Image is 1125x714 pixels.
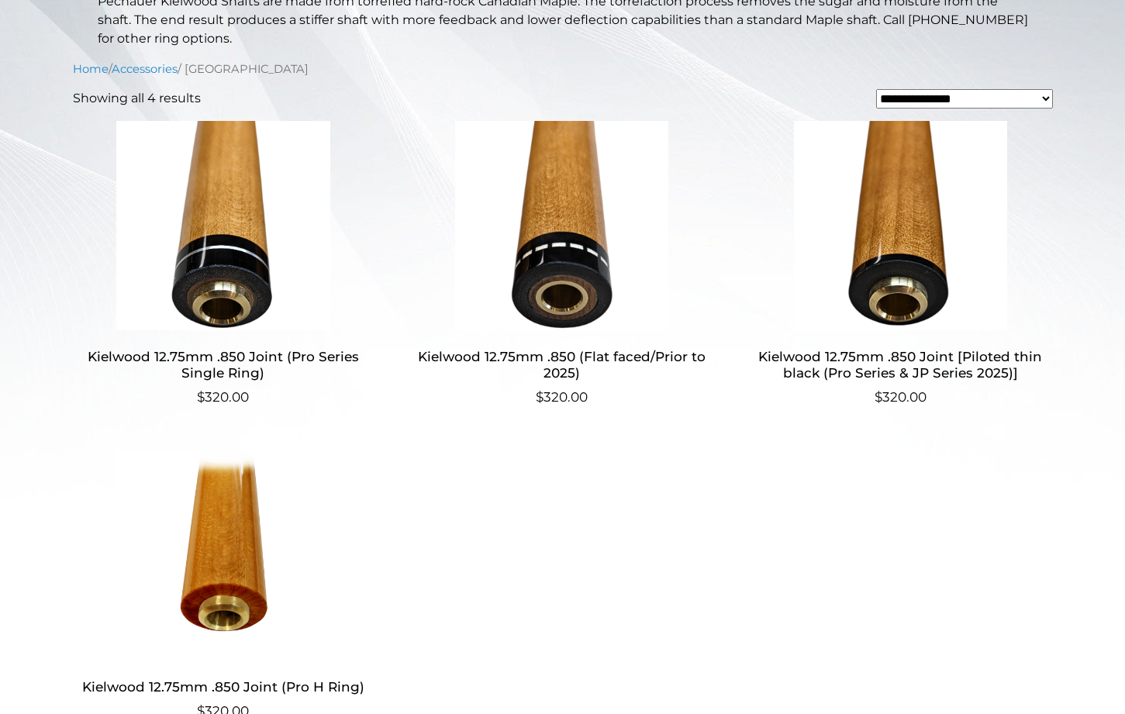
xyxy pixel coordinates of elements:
img: Kielwood 12.75mm .850 (Flat faced/Prior to 2025) [411,121,713,330]
h2: Kielwood 12.75mm .850 Joint (Pro H Ring) [73,672,374,701]
span: $ [536,389,544,405]
bdi: 320.00 [536,389,588,405]
a: Kielwood 12.75mm .850 Joint [Piloted thin black (Pro Series & JP Series 2025)] $320.00 [750,121,1051,407]
span: $ [197,389,205,405]
h2: Kielwood 12.75mm .850 (Flat faced/Prior to 2025) [411,343,713,388]
select: Shop order [876,89,1053,109]
span: $ [875,389,882,405]
nav: Breadcrumb [73,60,1053,78]
a: Kielwood 12.75mm .850 Joint (Pro Series Single Ring) $320.00 [73,121,374,407]
bdi: 320.00 [875,389,927,405]
a: Home [73,62,109,76]
img: Kielwood 12.75mm .850 Joint (Pro H Ring) [73,450,374,660]
bdi: 320.00 [197,389,249,405]
h2: Kielwood 12.75mm .850 Joint (Pro Series Single Ring) [73,343,374,388]
h2: Kielwood 12.75mm .850 Joint [Piloted thin black (Pro Series & JP Series 2025)] [750,343,1051,388]
img: Kielwood 12.75mm .850 Joint [Piloted thin black (Pro Series & JP Series 2025)] [750,121,1051,330]
a: Accessories [112,62,178,76]
a: Kielwood 12.75mm .850 (Flat faced/Prior to 2025) $320.00 [411,121,713,407]
p: Showing all 4 results [73,89,201,108]
img: Kielwood 12.75mm .850 Joint (Pro Series Single Ring) [73,121,374,330]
